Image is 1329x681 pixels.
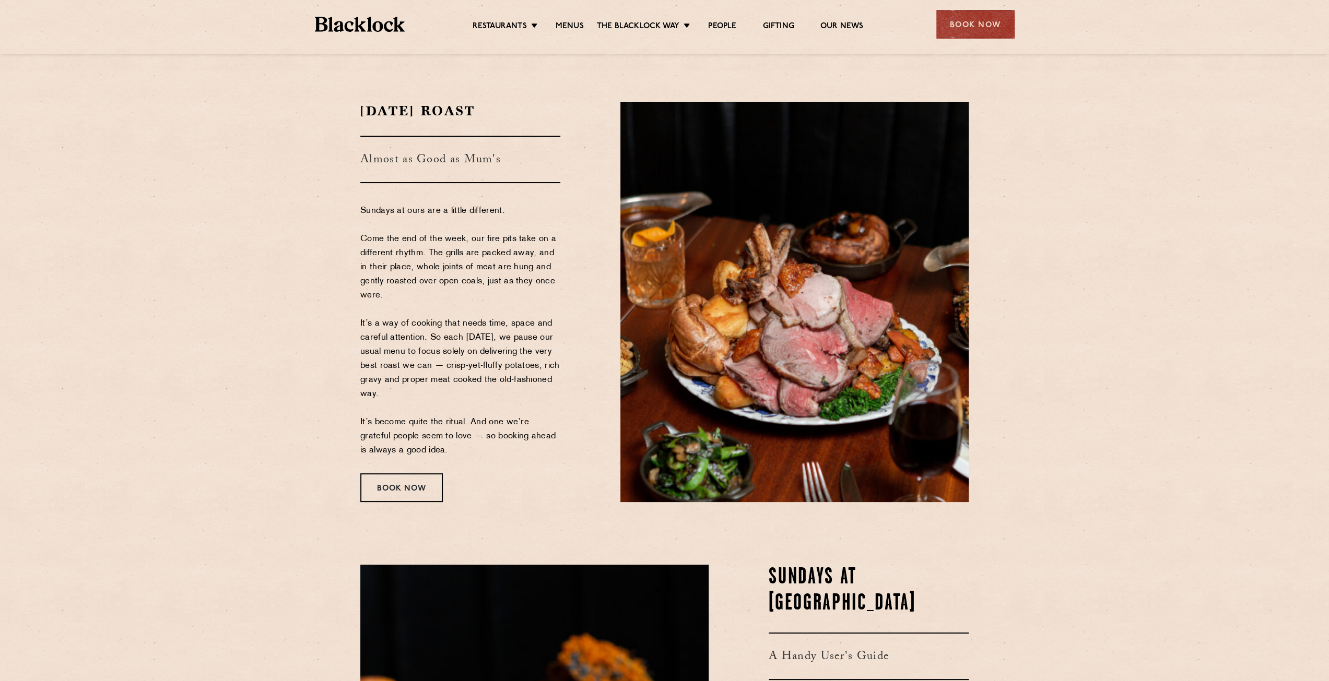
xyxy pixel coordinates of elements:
[315,17,405,32] img: BL_Textured_Logo-footer-cropped.svg
[360,204,560,458] p: Sundays at ours are a little different. Come the end of the week, our fire pits take on a differe...
[820,21,864,33] a: Our News
[936,10,1015,39] div: Book Now
[769,632,969,680] h3: A Handy User's Guide
[762,21,794,33] a: Gifting
[769,565,969,617] h2: Sundays at [GEOGRAPHIC_DATA]
[360,136,560,183] h3: Almost as Good as Mum's
[360,102,560,120] h2: [DATE] Roast
[556,21,584,33] a: Menus
[473,21,527,33] a: Restaurants
[708,21,736,33] a: People
[360,473,443,502] div: Book Now
[597,21,679,33] a: The Blacklock Way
